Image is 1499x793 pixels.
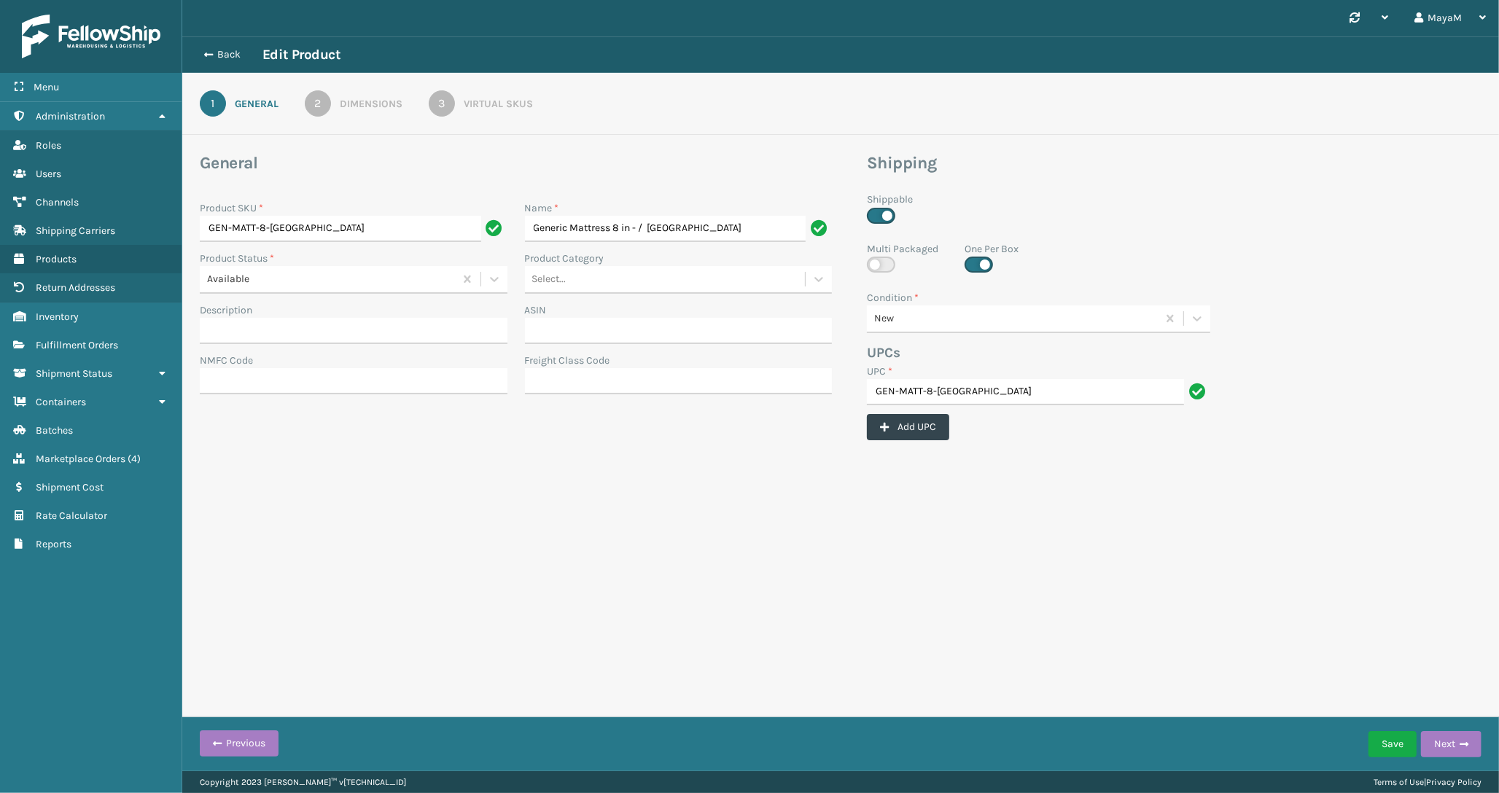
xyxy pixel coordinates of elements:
button: Add UPC [867,414,949,440]
div: Available [207,272,456,287]
div: Dimensions [340,96,402,112]
b: UPCs [867,345,900,361]
label: ASIN [525,302,547,318]
div: 3 [429,90,455,117]
span: Marketplace Orders [36,453,125,465]
a: Privacy Policy [1426,777,1482,787]
label: NMFC Code [200,353,253,368]
div: General [235,96,279,112]
span: Batches [36,424,73,437]
button: Save [1368,731,1417,757]
label: Freight Class Code [525,353,610,368]
div: 2 [305,90,331,117]
label: Condition [867,290,919,305]
p: Copyright 2023 [PERSON_NAME]™ v [TECHNICAL_ID] [200,771,406,793]
span: Channels [36,196,79,208]
label: Product SKU [200,200,263,216]
label: Shippable [867,192,913,207]
label: Name [525,200,559,216]
label: UPC [867,364,892,379]
span: Roles [36,139,61,152]
div: | [1374,771,1482,793]
span: Containers [36,396,86,408]
span: Products [36,253,77,265]
span: Rate Calculator [36,509,107,522]
div: 1 [200,90,226,117]
a: Terms of Use [1374,777,1424,787]
span: Return Addresses [36,281,115,294]
label: Product Status [200,251,274,266]
span: ( 4 ) [128,453,141,465]
span: Shipping Carriers [36,224,115,237]
span: Users [36,168,61,180]
h3: Edit Product [262,46,340,63]
label: Multi Packaged [867,241,938,257]
h3: Shipping [867,152,1391,174]
span: Reports [36,538,71,550]
button: Next [1421,731,1482,757]
h3: General [200,152,832,174]
span: Inventory [36,310,79,323]
div: Select... [532,272,566,287]
div: Virtual SKUs [464,96,533,112]
span: Fulfillment Orders [36,339,118,351]
span: Shipment Status [36,367,112,380]
span: Shipment Cost [36,481,104,493]
label: Description [200,302,252,318]
span: Administration [36,110,105,122]
button: Back [195,48,262,61]
label: One Per Box [965,241,1019,257]
button: Previous [200,730,279,757]
img: logo [22,15,160,58]
div: New [874,311,1159,327]
span: Menu [34,81,59,93]
label: Product Category [525,251,604,266]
